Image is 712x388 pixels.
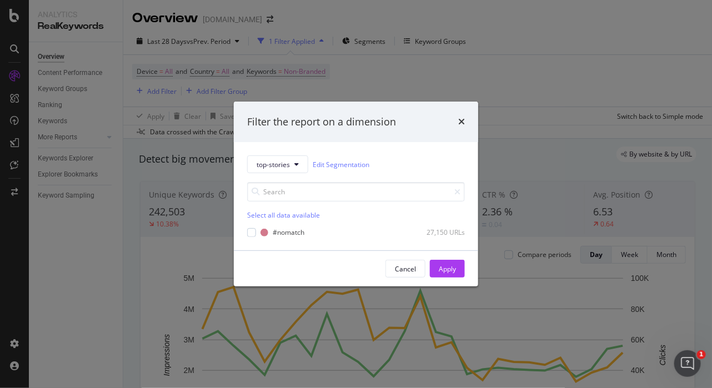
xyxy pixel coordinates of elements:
[395,264,416,274] div: Cancel
[410,228,465,237] div: 27,150 URLs
[247,210,465,220] div: Select all data available
[674,350,701,377] iframe: Intercom live chat
[247,182,465,201] input: Search
[234,102,478,287] div: modal
[385,260,425,278] button: Cancel
[439,264,456,274] div: Apply
[458,115,465,129] div: times
[313,159,369,170] a: Edit Segmentation
[697,350,706,359] span: 1
[257,160,290,169] span: top-stories
[430,260,465,278] button: Apply
[247,155,308,173] button: top-stories
[273,228,304,237] div: #nomatch
[247,115,396,129] div: Filter the report on a dimension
